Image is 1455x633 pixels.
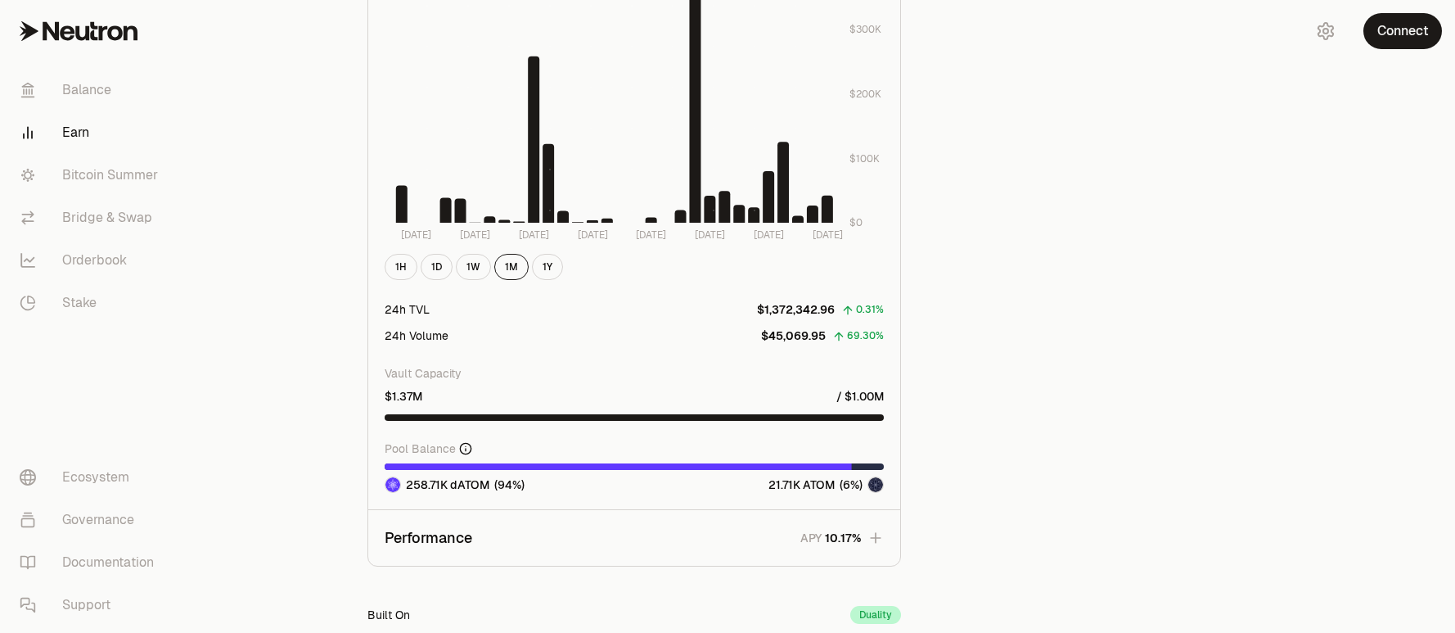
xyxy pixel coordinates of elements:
p: Vault Capacity [385,365,884,382]
a: Ecosystem [7,456,177,499]
button: Connect [1363,13,1442,49]
tspan: $100K [849,152,880,165]
tspan: [DATE] [519,228,549,242]
a: Bridge & Swap [7,197,177,239]
p: / $1.00M [836,388,884,405]
tspan: $300K [849,23,881,36]
tspan: $0 [849,216,863,229]
img: ATOM Logo [868,477,883,492]
span: ( 6% ) [840,477,863,493]
tspan: [DATE] [578,228,608,242]
a: Documentation [7,541,177,584]
tspan: [DATE] [401,228,431,242]
p: $1,372,342.96 [757,301,835,318]
div: 0.31% [856,301,884,319]
div: 69.30% [847,327,884,346]
p: APY [800,530,822,547]
tspan: $200K [849,88,881,101]
tspan: [DATE] [695,228,725,242]
a: Balance [7,69,177,111]
a: Stake [7,282,177,324]
a: Orderbook [7,239,177,282]
div: 24h TVL [385,301,430,318]
span: ( 94% ) [494,477,525,493]
button: 1H [385,254,417,280]
div: Built On [367,607,410,623]
tspan: [DATE] [636,228,666,242]
p: Performance [385,527,472,549]
a: Support [7,584,177,626]
button: 1Y [532,254,563,280]
button: 1D [421,254,453,280]
button: PerformanceAPY [368,510,900,566]
img: dATOM Logo [385,477,400,492]
a: Governance [7,499,177,541]
p: Pool Balance [385,441,456,457]
button: 1M [494,254,529,280]
div: Duality [850,606,901,624]
p: $45,069.95 [761,328,826,344]
a: Bitcoin Summer [7,154,177,197]
button: 1W [456,254,491,280]
tspan: [DATE] [813,228,843,242]
p: $1.37M [385,388,422,405]
a: Earn [7,111,177,154]
div: 24h Volume [385,328,448,344]
div: 21.71K ATOM [768,477,884,493]
tspan: [DATE] [754,228,784,242]
tspan: [DATE] [460,228,490,242]
div: 258.71K dATOM [385,477,525,493]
